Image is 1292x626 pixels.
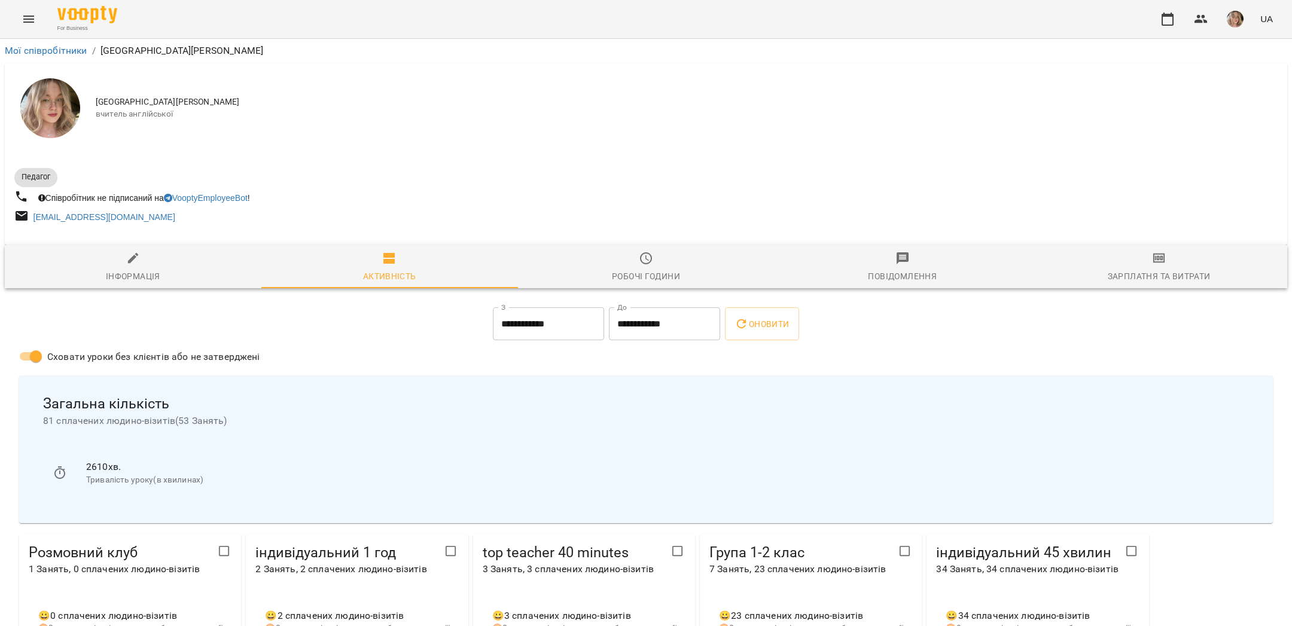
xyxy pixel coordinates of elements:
[86,474,1239,486] p: Тривалість уроку(в хвилинах)
[57,6,117,23] img: Voopty Logo
[483,543,666,562] span: top teacher 40 minutes
[20,78,80,138] img: Ірина Кінах
[106,269,160,283] div: Інформація
[29,562,212,576] p: 1 Занять , 0 сплачених людино-візитів
[1227,11,1244,28] img: 96e0e92443e67f284b11d2ea48a6c5b1.jpg
[255,562,438,576] p: 2 Занять , 2 сплачених людино-візитів
[96,108,1278,120] span: вчитель англійської
[43,414,1249,428] span: 81 сплачених людино-візитів ( 53 Занять )
[29,543,212,562] span: Розмовний клуб
[5,45,87,56] a: Мої співробітники
[709,562,892,576] p: 7 Занять , 23 сплачених людино-візитів
[1260,13,1273,25] span: UA
[868,269,937,283] div: Повідомлення
[483,562,666,576] p: 3 Занять , 3 сплачених людино-візитів
[946,610,1090,621] span: 😀 34 сплачених людино-візитів
[492,610,631,621] span: 😀 3 сплачених людино-візитів
[255,543,438,562] span: індивідуальний 1 год
[14,5,43,33] button: Menu
[936,562,1119,576] p: 34 Занять , 34 сплачених людино-візитів
[38,610,177,621] span: 😀 0 сплачених людино-візитів
[47,350,260,364] span: Сховати уроки без клієнтів або не затверджені
[86,460,1239,474] p: 2610 хв.
[363,269,416,283] div: Активність
[14,172,57,182] span: Педагог
[1256,8,1278,30] button: UA
[92,44,96,58] li: /
[719,610,863,621] span: 😀 23 сплачених людино-візитів
[725,307,799,341] button: Оновити
[36,190,252,206] div: Співробітник не підписаний на !
[5,44,1287,58] nav: breadcrumb
[164,193,248,203] a: VooptyEmployeeBot
[709,543,892,562] span: Група 1-2 клас
[936,543,1119,562] span: індивідуальний 45 хвилин
[96,96,1278,108] span: [GEOGRAPHIC_DATA][PERSON_NAME]
[57,25,117,32] span: For Business
[265,610,404,621] span: 😀 2 сплачених людино-візитів
[43,395,1249,413] span: Загальна кількість
[612,269,680,283] div: Робочі години
[735,317,789,331] span: Оновити
[1108,269,1211,283] div: Зарплатня та Витрати
[100,44,263,58] p: [GEOGRAPHIC_DATA][PERSON_NAME]
[33,212,175,222] a: [EMAIL_ADDRESS][DOMAIN_NAME]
